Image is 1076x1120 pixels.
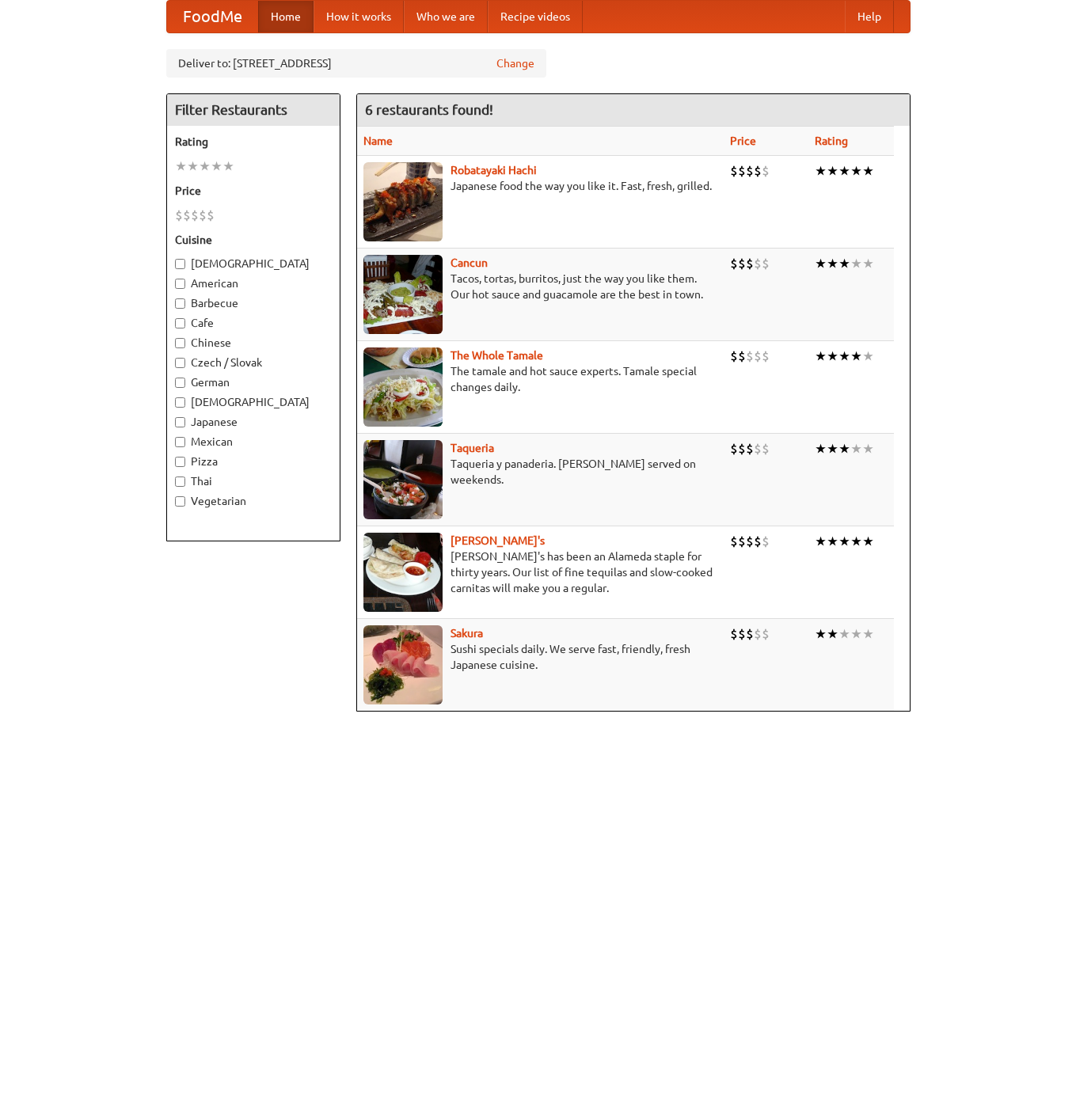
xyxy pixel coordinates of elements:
[363,135,393,147] a: Name
[738,533,746,550] li: $
[175,476,185,487] input: Thai
[175,275,332,291] label: American
[762,440,770,457] li: $
[175,355,332,370] label: Czech / Slovak
[815,440,827,457] li: ★
[738,440,746,457] li: $
[175,134,332,150] h5: Rating
[850,347,862,365] li: ★
[754,255,762,272] li: $
[175,493,332,509] label: Vegetarian
[175,338,185,348] input: Chinese
[738,347,746,365] li: $
[175,207,183,224] li: $
[815,625,827,643] li: ★
[827,533,838,550] li: ★
[488,1,583,32] a: Recipe videos
[827,255,838,272] li: ★
[746,625,754,643] li: $
[175,378,185,388] input: German
[862,162,874,180] li: ★
[222,158,234,175] li: ★
[175,279,185,289] input: American
[365,102,493,117] ng-pluralize: 6 restaurants found!
[754,440,762,457] li: $
[175,232,332,248] h5: Cuisine
[175,318,185,328] input: Cafe
[187,158,199,175] li: ★
[175,437,185,447] input: Mexican
[175,183,332,199] h5: Price
[838,255,850,272] li: ★
[363,271,717,302] p: Tacos, tortas, burritos, just the way you like them. Our hot sauce and guacamole are the best in ...
[827,625,838,643] li: ★
[730,625,738,643] li: $
[175,434,332,450] label: Mexican
[363,549,717,596] p: [PERSON_NAME]'s has been an Alameda staple for thirty years. Our list of fine tequilas and slow-c...
[838,533,850,550] li: ★
[815,135,848,147] a: Rating
[199,158,211,175] li: ★
[167,94,340,126] h4: Filter Restaurants
[175,315,332,331] label: Cafe
[363,625,443,704] img: sakura.jpg
[730,135,756,147] a: Price
[838,440,850,457] li: ★
[451,164,537,177] b: Robatayaki Hachi
[827,162,838,180] li: ★
[746,440,754,457] li: $
[838,347,850,365] li: ★
[175,394,332,410] label: [DEMOGRAPHIC_DATA]
[730,440,738,457] li: $
[363,440,443,519] img: taqueria.jpg
[166,49,546,78] div: Deliver to: [STREET_ADDRESS]
[175,335,332,351] label: Chinese
[850,440,862,457] li: ★
[762,255,770,272] li: $
[175,457,185,467] input: Pizza
[862,255,874,272] li: ★
[746,533,754,550] li: $
[738,162,746,180] li: $
[183,207,191,224] li: $
[762,162,770,180] li: $
[451,442,494,454] a: Taqueria
[815,255,827,272] li: ★
[175,473,332,489] label: Thai
[175,295,332,311] label: Barbecue
[845,1,894,32] a: Help
[191,207,199,224] li: $
[175,414,332,430] label: Japanese
[746,162,754,180] li: $
[815,347,827,365] li: ★
[207,207,215,224] li: $
[451,256,488,269] a: Cancun
[862,533,874,550] li: ★
[746,255,754,272] li: $
[838,625,850,643] li: ★
[762,347,770,365] li: $
[175,496,185,507] input: Vegetarian
[451,534,545,547] a: [PERSON_NAME]'s
[746,347,754,365] li: $
[175,298,185,309] input: Barbecue
[175,158,187,175] li: ★
[175,454,332,469] label: Pizza
[167,1,258,32] a: FoodMe
[363,363,717,395] p: The tamale and hot sauce experts. Tamale special changes daily.
[730,162,738,180] li: $
[862,625,874,643] li: ★
[850,533,862,550] li: ★
[496,55,534,71] a: Change
[451,349,543,362] b: The Whole Tamale
[175,397,185,408] input: [DEMOGRAPHIC_DATA]
[363,178,717,194] p: Japanese food the way you like it. Fast, fresh, grilled.
[404,1,488,32] a: Who we are
[754,533,762,550] li: $
[314,1,404,32] a: How it works
[175,256,332,271] label: [DEMOGRAPHIC_DATA]
[451,627,483,640] a: Sakura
